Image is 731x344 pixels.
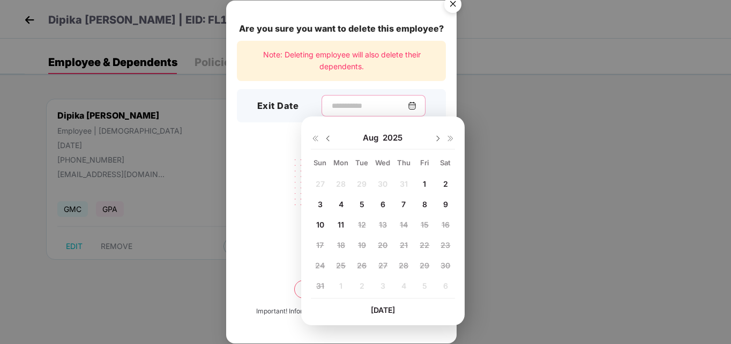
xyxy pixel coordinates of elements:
[408,101,416,110] img: svg+xml;base64,PHN2ZyBpZD0iQ2FsZW5kYXItMzJ4MzIiIHhtbG5zPSJodHRwOi8vd3d3LnczLm9yZy8yMDAwL3N2ZyIgd2...
[339,200,344,209] span: 4
[237,22,446,35] div: Are you sure you want to delete this employee?
[443,200,448,209] span: 9
[338,220,344,229] span: 11
[311,134,319,143] img: svg+xml;base64,PHN2ZyB4bWxucz0iaHR0cDovL3d3dy53My5vcmcvMjAwMC9zdmciIHdpZHRoPSIxNiIgaGVpZ2h0PSIxNi...
[353,158,371,167] div: Tue
[332,158,350,167] div: Mon
[423,179,426,188] span: 1
[294,280,389,298] button: Delete permanently
[383,133,402,143] span: 2025
[443,179,448,188] span: 2
[415,158,434,167] div: Fri
[311,158,330,167] div: Sun
[257,99,299,113] h3: Exit Date
[401,200,406,209] span: 7
[318,200,323,209] span: 3
[324,134,332,143] img: svg+xml;base64,PHN2ZyBpZD0iRHJvcGRvd24tMzJ4MzIiIHhtbG5zPSJodHRwOi8vd3d3LnczLm9yZy8yMDAwL3N2ZyIgd2...
[363,133,383,143] span: Aug
[381,200,385,209] span: 6
[237,41,446,81] div: Note: Deleting employee will also delete their dependents.
[394,158,413,167] div: Thu
[256,306,427,317] div: Important! Information once deleted, can’t be recovered.
[436,158,455,167] div: Sat
[434,134,442,143] img: svg+xml;base64,PHN2ZyBpZD0iRHJvcGRvd24tMzJ4MzIiIHhtbG5zPSJodHRwOi8vd3d3LnczLm9yZy8yMDAwL3N2ZyIgd2...
[446,134,455,143] img: svg+xml;base64,PHN2ZyB4bWxucz0iaHR0cDovL3d3dy53My5vcmcvMjAwMC9zdmciIHdpZHRoPSIxNiIgaGVpZ2h0PSIxNi...
[371,305,395,314] span: [DATE]
[316,220,324,229] span: 10
[374,158,392,167] div: Wed
[422,200,427,209] span: 8
[360,200,364,209] span: 5
[281,152,401,236] img: svg+xml;base64,PHN2ZyB4bWxucz0iaHR0cDovL3d3dy53My5vcmcvMjAwMC9zdmciIHdpZHRoPSIyMjQiIGhlaWdodD0iMT...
